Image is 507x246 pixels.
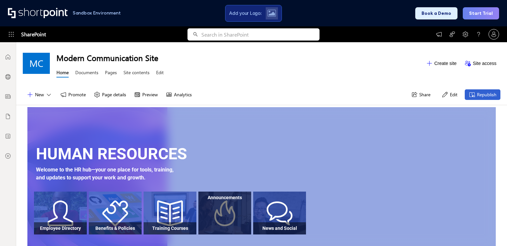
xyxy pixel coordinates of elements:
[73,11,121,15] h1: Sandbox Environment
[36,174,146,181] span: and updates to support your work and growth.
[89,192,142,234] a: Benefits & Policies
[123,69,150,77] a: Site contents
[460,58,500,69] button: Site access
[255,226,304,231] div: News and Social
[105,69,117,77] a: Pages
[229,10,261,16] span: Add your Logo:
[267,10,276,17] img: Upload logo
[415,7,457,19] button: Book a Demo
[407,89,434,100] button: Share
[56,69,69,77] a: Home
[438,89,461,100] button: Edit
[130,89,162,100] button: Preview
[56,52,422,63] h1: Modern Communication Site
[21,26,46,42] span: SharePoint
[34,192,87,234] a: Employee Directory
[162,89,196,100] button: Analytics
[29,58,43,69] span: MC
[36,144,187,163] span: HUMAN RESOURCES
[90,226,140,231] div: Benefits & Policies
[474,214,507,246] div: Widget de chat
[36,167,174,173] span: Welcome to the HR hub—your one place for tools, training,
[463,7,499,19] button: Start Trial
[198,192,251,234] a: Announcements
[422,58,461,69] button: Create site
[36,226,85,231] div: Employee Directory
[144,192,196,234] a: Training Courses
[200,195,250,200] div: Announcements
[253,192,306,234] a: News and Social
[145,226,195,231] div: Training Courses
[90,89,130,100] button: Page details
[56,89,90,100] button: Promote
[23,89,56,100] button: New
[474,214,507,246] iframe: Chat Widget
[201,28,320,41] input: Search in SharePoint
[156,69,164,77] a: Edit
[465,89,500,100] button: Republish
[75,69,98,77] a: Documents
